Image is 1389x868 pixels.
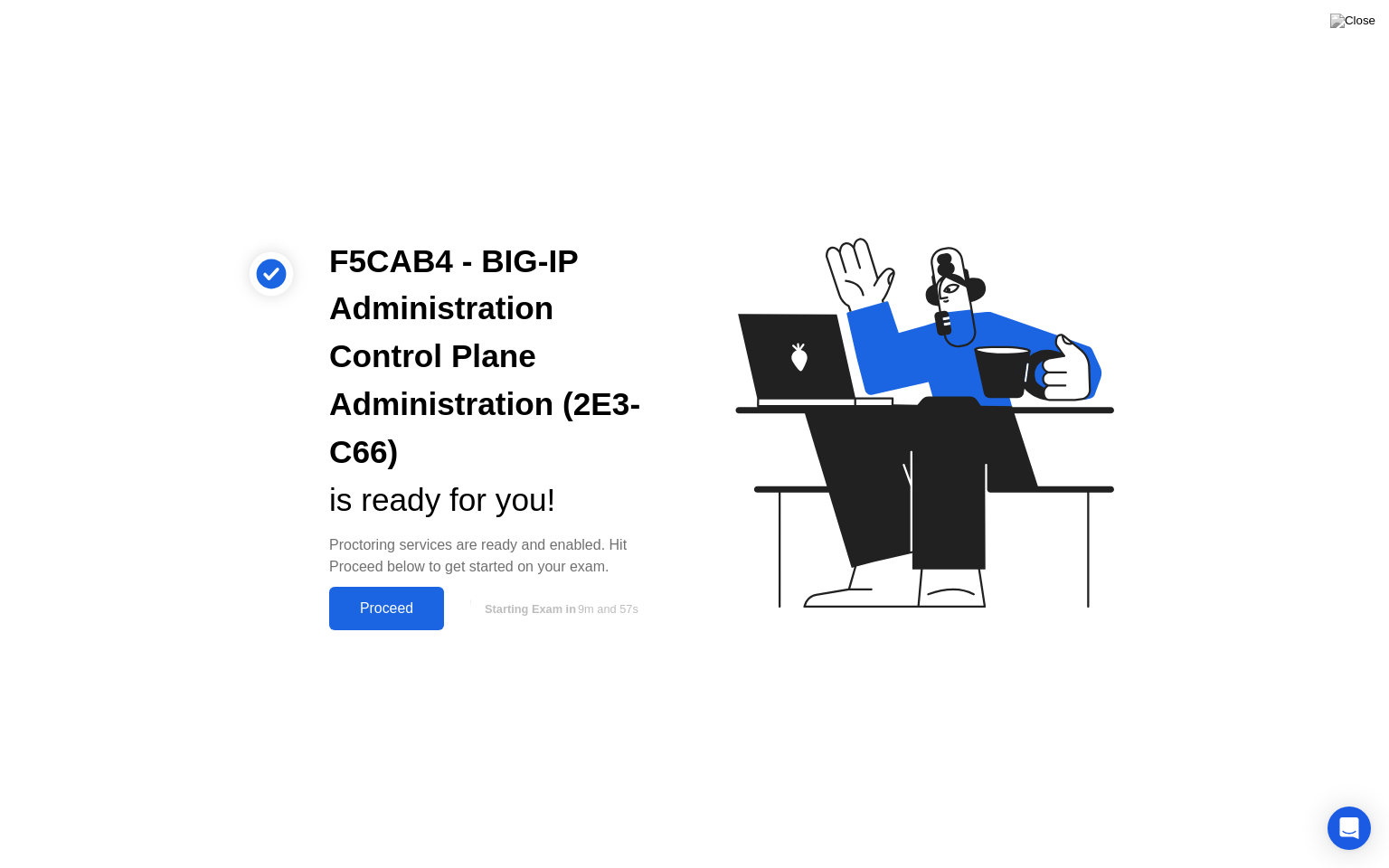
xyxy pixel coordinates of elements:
[453,591,666,626] button: Starting Exam in9m and 57s
[1330,14,1375,28] img: Close
[329,238,666,476] div: F5CAB4 - BIG-IP Administration Control Plane Administration (2E3-C66)
[335,600,439,617] div: Proceed
[578,602,638,616] span: 9m and 57s
[329,587,444,630] button: Proceed
[329,534,666,578] div: Proctoring services are ready and enabled. Hit Proceed below to get started on your exam.
[1328,807,1371,850] div: Open Intercom Messenger
[329,476,666,524] div: is ready for you!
